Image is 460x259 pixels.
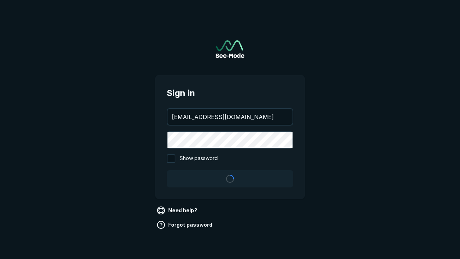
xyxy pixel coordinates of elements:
span: Sign in [167,87,293,100]
a: Need help? [155,205,200,216]
span: Show password [180,154,218,163]
a: Go to sign in [216,40,244,58]
img: See-Mode Logo [216,40,244,58]
input: your@email.com [167,109,293,125]
a: Forgot password [155,219,215,231]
